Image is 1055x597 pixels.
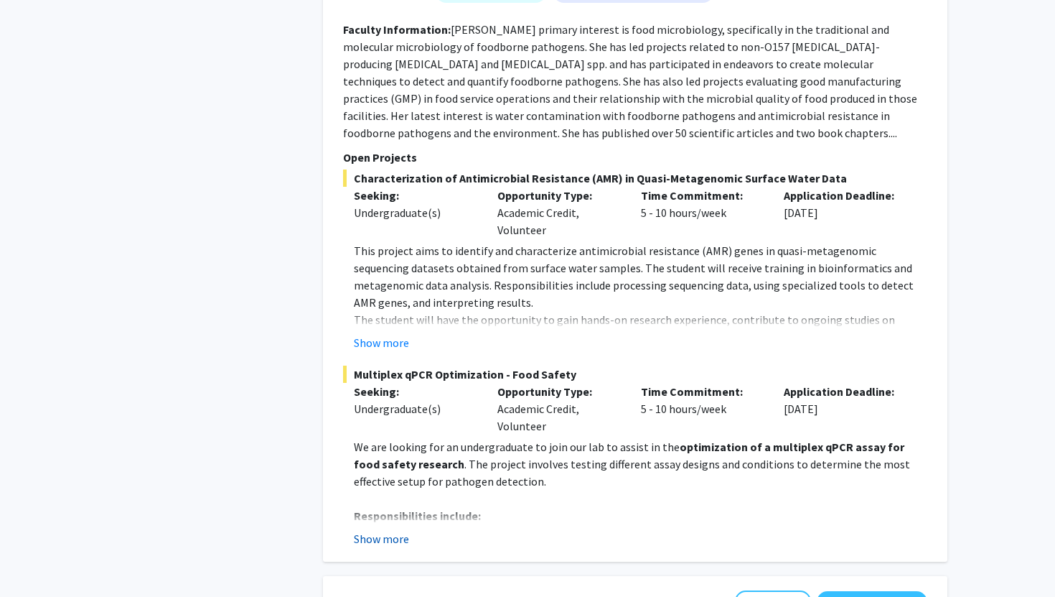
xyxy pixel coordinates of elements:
div: 5 - 10 hours/week [630,383,774,435]
div: Undergraduate(s) [354,400,476,417]
strong: Responsibilities include: [354,509,481,523]
p: This project aims to identify and characterize antimicrobial resistance (AMR) genes in quasi-meta... [354,242,927,311]
p: Open Projects [343,149,927,166]
p: The student will have the opportunity to gain hands-on research experience, contribute to ongoing... [354,311,927,363]
b: Faculty Information: [343,22,451,37]
div: [DATE] [773,187,916,239]
span: Multiplex qPCR Optimization - Food Safety [343,366,927,383]
p: We are looking for an undergraduate to join our lab to assist in the . The project involves testi... [354,438,927,490]
fg-read-more: [PERSON_NAME] primary interest is food microbiology, specifically in the traditional and molecula... [343,22,917,140]
p: Seeking: [354,383,476,400]
div: 5 - 10 hours/week [630,187,774,239]
p: Application Deadline: [784,187,906,204]
iframe: Chat [11,532,61,586]
button: Show more [354,530,409,547]
p: Opportunity Type: [497,383,619,400]
p: Opportunity Type: [497,187,619,204]
div: [DATE] [773,383,916,435]
p: Application Deadline: [784,383,906,400]
div: Academic Credit, Volunteer [487,187,630,239]
p: Time Commitment: [641,383,763,400]
p: Time Commitment: [641,187,763,204]
span: Characterization of Antimicrobial Resistance (AMR) in Quasi-Metagenomic Surface Water Data [343,170,927,187]
div: Undergraduate(s) [354,204,476,221]
button: Show more [354,334,409,351]
div: Academic Credit, Volunteer [487,383,630,435]
p: Seeking: [354,187,476,204]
